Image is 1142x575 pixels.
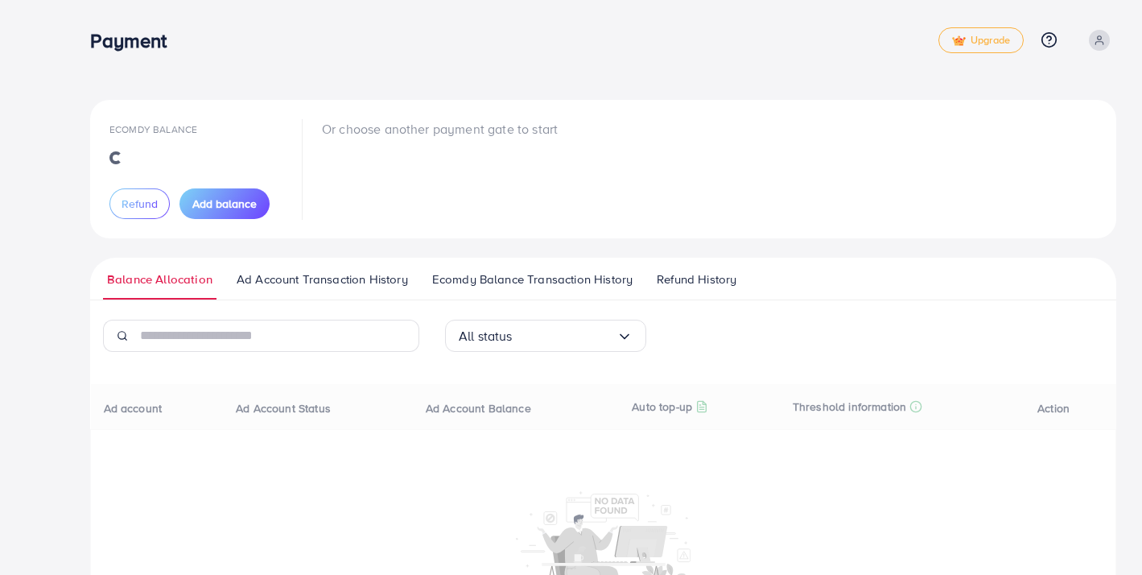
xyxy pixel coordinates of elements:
h3: Payment [90,29,179,52]
span: Ecomdy Balance Transaction History [432,271,633,288]
button: Add balance [179,188,270,219]
span: Balance Allocation [107,271,212,288]
span: Ad Account Transaction History [237,271,408,288]
img: tick [952,35,966,47]
span: Ecomdy Balance [109,122,197,136]
a: tickUpgrade [938,27,1024,53]
button: Refund [109,188,170,219]
input: Search for option [513,324,616,349]
span: All status [459,324,513,349]
span: Refund History [657,271,736,288]
span: Upgrade [952,35,1010,47]
span: Refund [122,196,158,212]
p: Or choose another payment gate to start [322,119,558,139]
div: Search for option [445,320,646,352]
span: Add balance [192,196,257,212]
